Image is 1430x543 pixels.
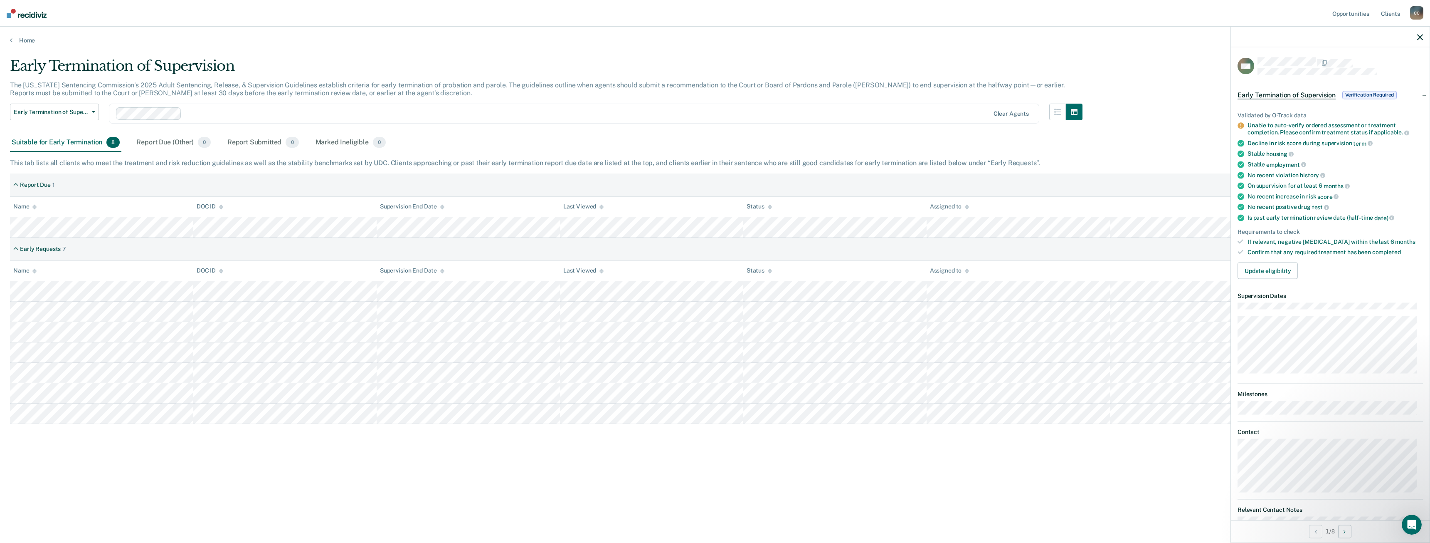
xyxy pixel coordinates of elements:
div: Unable to auto-verify ordered assessment or treatment completion. Please confirm treatment status... [1248,122,1423,136]
dt: Contact [1238,429,1423,436]
span: employment [1266,161,1306,168]
span: history [1300,172,1325,179]
p: The [US_STATE] Sentencing Commission’s 2025 Adult Sentencing, Release, & Supervision Guidelines e... [10,81,1065,97]
div: Early Termination of SupervisionVerification Required [1231,82,1430,108]
div: C C [1410,6,1423,20]
button: Next Opportunity [1338,525,1351,538]
div: Decline in risk score during supervision [1248,139,1423,147]
span: 0 [286,137,298,148]
button: Previous Opportunity [1309,525,1322,538]
div: DOC ID [197,267,223,274]
div: Name [13,203,37,210]
div: Report Due (Other) [135,134,212,152]
span: Early Termination of Supervision [14,109,89,116]
span: term [1353,140,1372,146]
div: Status [747,267,772,274]
div: Report Due [20,181,51,188]
span: completed [1372,249,1401,255]
span: Early Termination of Supervision [1238,91,1336,99]
div: Stable [1248,161,1423,168]
a: Home [10,37,1420,44]
div: Status [747,203,772,210]
div: No recent positive drug [1248,203,1423,211]
div: Validated by O-Track data [1238,112,1423,119]
div: Early Termination of Supervision [10,57,1082,81]
div: On supervision for at least 6 [1248,182,1423,190]
div: Marked Ineligible [314,134,388,152]
div: Clear agents [994,110,1029,117]
div: Requirements to check [1238,228,1423,235]
div: Assigned to [930,203,969,210]
div: This tab lists all clients who meet the treatment and risk reduction guidelines as well as the st... [10,159,1420,167]
div: No recent violation [1248,171,1423,179]
div: Supervision End Date [380,267,444,274]
dt: Milestones [1238,391,1423,398]
div: 7 [62,245,66,253]
div: Report Submitted [226,134,301,152]
div: Supervision End Date [380,203,444,210]
span: 0 [373,137,386,148]
div: Last Viewed [563,267,604,274]
div: Is past early termination review date (half-time [1248,214,1423,221]
span: score [1317,193,1339,200]
span: housing [1266,151,1294,157]
span: months [1395,238,1415,245]
iframe: Intercom live chat [1402,515,1422,535]
dt: Supervision Dates [1238,292,1423,299]
span: date) [1374,214,1394,221]
div: Stable [1248,150,1423,158]
div: Suitable for Early Termination [10,134,121,152]
span: Verification Required [1342,91,1397,99]
div: Assigned to [930,267,969,274]
span: 8 [106,137,120,148]
div: 1 / 8 [1231,520,1430,542]
div: If relevant, negative [MEDICAL_DATA] within the last 6 [1248,238,1423,245]
span: months [1324,182,1350,189]
div: DOC ID [197,203,223,210]
div: Name [13,267,37,274]
button: Update eligibility [1238,262,1298,279]
div: Early Requests [20,245,61,253]
div: Last Viewed [563,203,604,210]
span: test [1312,204,1329,211]
dt: Relevant Contact Notes [1238,506,1423,513]
div: No recent increase in risk [1248,193,1423,200]
img: Recidiviz [7,9,47,18]
div: Confirm that any required treatment has been [1248,249,1423,256]
span: 0 [198,137,211,148]
div: 1 [52,181,55,188]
